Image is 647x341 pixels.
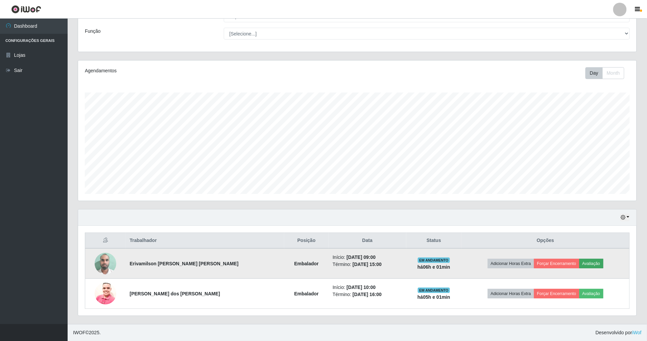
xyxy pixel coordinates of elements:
button: Adicionar Horas Extra [488,259,534,268]
button: Avaliação [579,259,603,268]
time: [DATE] 10:00 [346,285,376,290]
button: Day [585,67,603,79]
th: Trabalhador [126,233,285,249]
a: iWof [632,330,642,335]
th: Posição [284,233,329,249]
span: EM ANDAMENTO [418,288,450,293]
strong: há 05 h e 01 min [417,294,450,300]
div: First group [585,67,624,79]
div: Toolbar with button groups [585,67,630,79]
li: Início: [333,284,402,291]
strong: há 06 h e 01 min [417,264,450,270]
time: [DATE] 09:00 [346,254,376,260]
th: Data [329,233,406,249]
time: [DATE] 15:00 [353,262,382,267]
li: Início: [333,254,402,261]
strong: [PERSON_NAME] dos [PERSON_NAME] [130,291,220,296]
th: Status [406,233,462,249]
strong: Embalador [294,261,319,266]
button: Avaliação [579,289,603,298]
img: 1744125761618.jpeg [95,279,116,308]
li: Término: [333,291,402,298]
li: Término: [333,261,402,268]
strong: Erivamilson [PERSON_NAME] [PERSON_NAME] [130,261,239,266]
button: Forçar Encerramento [534,289,579,298]
span: Desenvolvido por [596,329,642,336]
button: Adicionar Horas Extra [488,289,534,298]
th: Opções [461,233,629,249]
img: 1751466407656.jpeg [95,249,116,278]
span: IWOF [73,330,86,335]
button: Forçar Encerramento [534,259,579,268]
img: CoreUI Logo [11,5,41,14]
span: © 2025 . [73,329,101,336]
div: Agendamentos [85,67,306,74]
time: [DATE] 16:00 [353,292,382,297]
span: EM ANDAMENTO [418,258,450,263]
label: Função [85,28,101,35]
strong: Embalador [294,291,319,296]
button: Month [602,67,624,79]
